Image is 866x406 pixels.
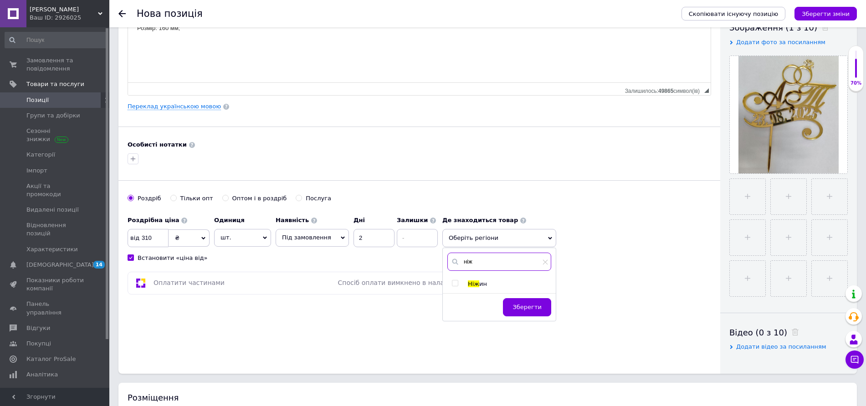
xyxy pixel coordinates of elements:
p: Матеріал: дзеркальний Акрил; [9,25,574,34]
span: Сезонні знижки [26,127,84,143]
i: Зберегти зміни [802,10,850,17]
span: Під замовлення [282,234,331,241]
div: Кiлькiсть символiв [625,86,704,94]
span: Управління сайтом [26,386,84,403]
div: Оптом і в роздріб [232,194,287,203]
b: Залишки [397,217,428,223]
div: Роздріб [138,194,161,203]
p: Розмір: 160 мм; [9,55,574,65]
input: 0 [354,229,395,247]
span: Характеристики [26,245,78,254]
body: Редактор, DE9E9D47-337C-4978-8FD1-E97483BD778C [9,9,574,96]
b: Роздрібна ціна [128,217,179,223]
div: Встановити «ціна від» [138,254,208,262]
a: Переклад українською мовою [128,103,221,110]
span: Групи та добірки [26,112,80,120]
span: Зберегти [512,304,541,310]
span: Категорії [26,151,55,159]
span: Скопіювати існуючу позицію [689,10,778,17]
span: Оберіть регіони [442,229,556,247]
span: Акції та промокоди [26,182,84,198]
div: Тільки опт [180,194,213,203]
button: Скопіювати існуючу позицію [682,7,785,20]
h1: Нова позиція [137,8,203,19]
button: Зберегти [503,298,551,316]
span: Відновлення позицій [26,221,84,238]
span: ФОП Давиденко М. М. [30,5,98,14]
span: від [128,233,139,243]
button: Чат з покупцем [846,350,864,369]
span: Видалені позиції [26,206,79,214]
span: [DEMOGRAPHIC_DATA] [26,261,94,269]
div: Послуга [306,194,331,203]
span: Каталог ProSale [26,355,76,363]
div: 70% Якість заповнення [848,46,864,91]
span: ин [479,280,487,287]
p: [PERSON_NAME] під замовлення з Вашими ініціалами та датою весілля. [9,9,574,19]
span: Відео (0 з 10) [729,328,787,337]
span: Імпорт [26,167,47,175]
span: Відгуки [26,324,50,332]
b: Одиниця [214,217,245,223]
div: Повернутися назад [118,10,126,17]
b: Наявність [276,217,309,223]
span: Аналітика [26,370,58,379]
b: Де знаходиться товар [442,217,518,223]
span: шт. [214,229,271,246]
input: 0 [128,229,169,247]
div: Зображення (1 з 10) [729,22,848,33]
span: Замовлення та повідомлення [26,56,84,73]
span: Ніж [468,280,479,287]
span: Додати фото за посиланням [736,39,825,46]
span: ₴ [175,234,179,241]
div: Розміщення [128,392,848,403]
span: Панель управління [26,300,84,316]
span: Оплатити частинами [154,279,225,286]
span: Показники роботи компанії [26,276,84,293]
span: Покупці [26,340,51,348]
input: - [397,229,438,247]
span: Спосіб оплати вимкнено в налаштуваннях [338,279,481,286]
span: Потягніть для зміни розмірів [704,88,709,93]
p: Колір: Золото, Срібло; [9,40,574,50]
span: Позиції [26,96,49,104]
span: 49865 [658,88,673,94]
span: Товари та послуги [26,80,84,88]
span: 14 [93,261,105,269]
button: Зберегти зміни [794,7,857,20]
label: Дні [354,216,392,224]
span: Додати відео за посиланням [736,343,826,350]
b: Особисті нотатки [128,141,187,148]
div: Ваш ID: 2926025 [30,14,109,22]
div: 70% [849,80,863,86]
input: Пошук [5,32,108,48]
